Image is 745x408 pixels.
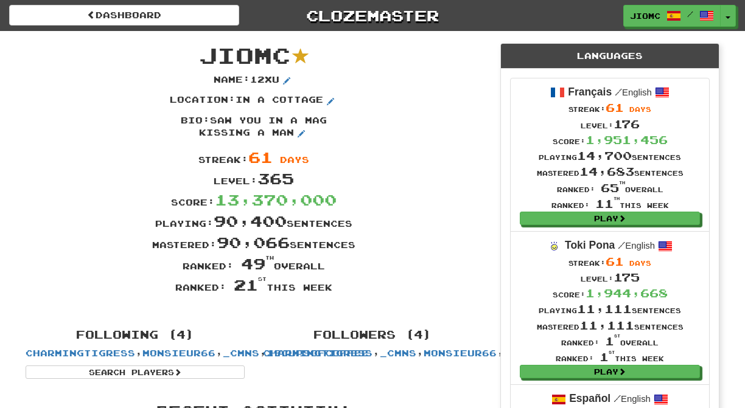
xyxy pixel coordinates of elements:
[16,253,491,274] div: Ranked: overall
[241,254,274,272] span: 49
[215,190,337,209] span: 13,370,000
[586,133,668,147] span: 1,951,456
[605,334,620,348] span: 1
[265,255,274,261] sup: th
[601,181,625,195] span: 65
[623,5,721,27] a: JioMc /
[257,169,294,187] span: 365
[579,165,634,178] span: 14,683
[537,285,684,301] div: Score:
[577,302,632,316] span: 11,111
[537,333,684,349] div: Ranked: overall
[537,132,684,148] div: Score:
[26,329,245,341] h4: Following (4)
[618,241,655,251] small: English
[199,42,290,68] span: JioMc
[223,348,259,358] a: _cmns
[687,10,693,18] span: /
[614,196,620,201] sup: th
[257,5,488,26] a: Clozemaster
[537,116,684,132] div: Level:
[537,196,684,212] div: Ranked: this week
[217,233,290,251] span: 90,066
[614,334,620,338] sup: st
[565,239,615,251] strong: Toki Pona
[629,105,651,113] span: days
[16,210,491,232] div: Playing: sentences
[234,275,267,294] span: 21
[629,259,651,267] span: days
[537,164,684,179] div: Mastered sentences
[142,348,215,358] a: monsieur66
[263,348,372,358] a: CharmingTigress
[614,271,640,284] span: 175
[16,189,491,210] div: Score:
[214,212,287,230] span: 90,400
[170,94,338,108] p: Location : in a cottage
[263,329,482,341] h4: Followers (4)
[16,168,491,189] div: Level:
[248,148,273,166] span: 61
[256,302,296,314] iframe: fb:share_button Facebook Social Plugin
[606,101,624,114] span: 61
[16,274,491,296] div: Ranked: this week
[569,392,610,404] strong: Español
[537,100,684,116] div: Streak:
[568,86,612,98] strong: Français
[630,10,660,21] span: JioMc
[579,319,634,332] span: 11,111
[577,149,632,162] span: 14,700
[16,232,491,253] div: Mastered: sentences
[537,301,684,317] div: Playing sentences
[26,348,135,358] a: CharmingTigress
[520,212,700,225] a: Play
[380,348,416,358] a: _cmns
[501,44,719,69] div: Languages
[614,117,640,131] span: 176
[537,180,684,196] div: Ranked: overall
[537,254,684,269] div: Streak:
[614,393,621,404] span: /
[600,350,615,364] span: 1
[606,255,624,268] span: 61
[211,302,251,314] iframe: X Post Button
[615,86,622,97] span: /
[258,276,267,282] sup: st
[163,114,345,141] p: Bio : saw you in a mag kissing a man
[618,240,625,251] span: /
[595,197,620,210] span: 11
[280,154,309,165] span: days
[619,181,625,185] sup: th
[537,349,684,365] div: Ranked: this week
[214,74,294,88] p: Name : 12xu
[586,286,668,300] span: 1,944,668
[614,394,651,404] small: English
[424,348,497,358] a: monsieur66
[16,323,254,379] div: , , ,
[537,317,684,333] div: Mastered sentences
[520,365,700,378] a: Play
[16,147,491,168] div: Streak:
[609,350,615,354] sup: st
[254,323,491,359] div: , , ,
[537,269,684,285] div: Level:
[537,148,684,164] div: Playing sentences
[26,365,245,379] a: Search Players
[9,5,239,26] a: Dashboard
[615,88,652,97] small: English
